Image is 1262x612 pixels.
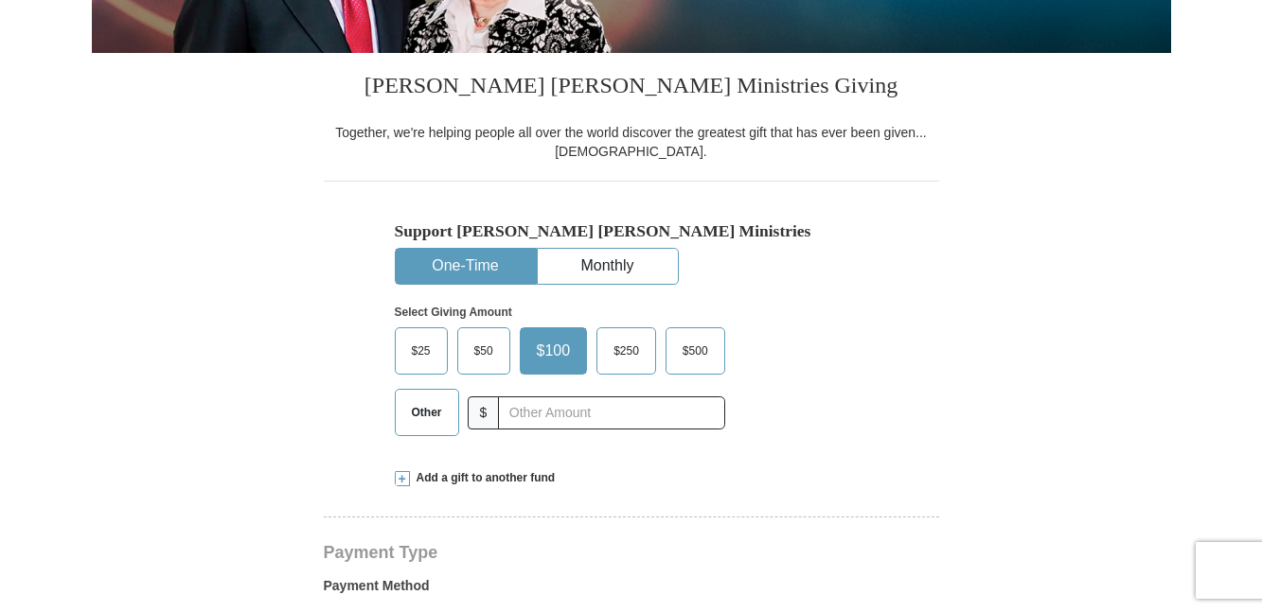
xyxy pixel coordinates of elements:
span: $100 [527,337,580,365]
span: Other [402,398,452,427]
span: $50 [465,337,503,365]
button: One-Time [396,249,536,284]
div: Together, we're helping people all over the world discover the greatest gift that has ever been g... [324,123,939,161]
input: Other Amount [498,396,724,429]
label: Payment Method [324,576,939,604]
span: $500 [673,337,718,365]
button: Monthly [538,249,678,284]
h3: [PERSON_NAME] [PERSON_NAME] Ministries Giving [324,53,939,123]
span: $ [468,396,500,429]
h4: Payment Type [324,545,939,560]
span: $25 [402,337,440,365]
strong: Select Giving Amount [395,306,512,319]
span: Add a gift to another fund [410,470,556,486]
span: $250 [604,337,649,365]
h5: Support [PERSON_NAME] [PERSON_NAME] Ministries [395,221,868,241]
